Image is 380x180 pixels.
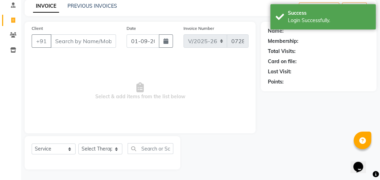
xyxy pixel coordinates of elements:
label: Invoice Number [183,25,214,32]
label: Date [127,25,136,32]
label: Client [32,25,43,32]
a: PREVIOUS INVOICES [67,3,117,9]
button: Save [342,2,367,13]
div: Login Successfully. [288,17,371,24]
div: Total Visits: [268,48,296,55]
div: Card on file: [268,58,297,65]
button: Create New [299,2,339,13]
div: Name: [268,27,284,35]
input: Search by Name/Mobile/Email/Code [51,34,116,48]
button: +91 [32,34,51,48]
span: Select & add items from the list below [32,56,249,126]
div: Points: [268,78,284,86]
div: Success [288,9,371,17]
iframe: chat widget [350,152,373,173]
input: Search or Scan [128,143,173,154]
div: Last Visit: [268,68,291,75]
div: Membership: [268,38,298,45]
